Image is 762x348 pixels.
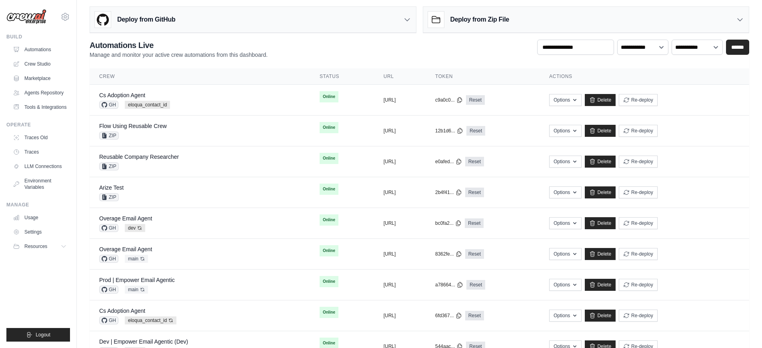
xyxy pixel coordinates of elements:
[320,245,338,256] span: Online
[99,123,167,129] a: Flow Using Reusable Crew
[99,277,175,283] a: Prod | Empower Email Agentic
[320,91,338,102] span: Online
[549,94,582,106] button: Options
[99,316,118,324] span: GH
[549,217,582,229] button: Options
[549,279,582,291] button: Options
[99,215,152,222] a: Overage Email Agent
[10,160,70,173] a: LLM Connections
[6,122,70,128] div: Operate
[125,316,176,324] span: eloqua_contact_id
[310,68,374,85] th: Status
[99,308,145,314] a: Cs Adoption Agent
[10,72,70,85] a: Marketplace
[99,154,179,160] a: Reusable Company Researcher
[466,95,485,105] a: Reset
[585,279,616,291] a: Delete
[465,188,484,197] a: Reset
[99,224,118,232] span: GH
[374,68,426,85] th: URL
[585,94,616,106] a: Delete
[450,15,509,24] h3: Deploy from Zip File
[90,51,268,59] p: Manage and monitor your active crew automations from this dashboard.
[549,156,582,168] button: Options
[619,156,658,168] button: Re-deploy
[125,255,148,263] span: main
[10,240,70,253] button: Resources
[465,311,484,320] a: Reset
[10,101,70,114] a: Tools & Integrations
[99,286,118,294] span: GH
[10,146,70,158] a: Traces
[24,243,47,250] span: Resources
[6,328,70,342] button: Logout
[585,186,616,198] a: Delete
[320,276,338,287] span: Online
[540,68,749,85] th: Actions
[619,125,658,137] button: Re-deploy
[435,128,463,134] button: 12b1d6...
[585,156,616,168] a: Delete
[125,101,170,109] span: eloqua_contact_id
[585,125,616,137] a: Delete
[320,307,338,318] span: Online
[125,286,148,294] span: main
[99,184,124,191] a: Arize Test
[10,211,70,224] a: Usage
[99,193,119,201] span: ZIP
[619,279,658,291] button: Re-deploy
[320,153,338,164] span: Online
[466,126,485,136] a: Reset
[619,217,658,229] button: Re-deploy
[549,310,582,322] button: Options
[465,249,484,259] a: Reset
[90,40,268,51] h2: Automations Live
[36,332,50,338] span: Logout
[435,97,463,103] button: c9a0c0...
[6,202,70,208] div: Manage
[435,251,462,257] button: 8362fe...
[90,68,310,85] th: Crew
[99,101,118,109] span: GH
[585,310,616,322] a: Delete
[10,58,70,70] a: Crew Studio
[99,92,145,98] a: Cs Adoption Agent
[465,218,484,228] a: Reset
[125,224,145,232] span: dev
[465,157,484,166] a: Reset
[99,162,119,170] span: ZIP
[99,255,118,263] span: GH
[10,226,70,238] a: Settings
[619,248,658,260] button: Re-deploy
[10,174,70,194] a: Environment Variables
[426,68,540,85] th: Token
[549,186,582,198] button: Options
[466,280,485,290] a: Reset
[320,214,338,226] span: Online
[320,122,338,133] span: Online
[549,248,582,260] button: Options
[722,310,762,348] iframe: Chat Widget
[585,248,616,260] a: Delete
[6,34,70,40] div: Build
[99,132,119,140] span: ZIP
[117,15,175,24] h3: Deploy from GitHub
[435,220,462,226] button: bc0fa2...
[435,312,462,319] button: 6fd367...
[10,86,70,99] a: Agents Repository
[99,338,188,345] a: Dev | Empower Email Agentic (Dev)
[619,310,658,322] button: Re-deploy
[10,131,70,144] a: Traces Old
[95,12,111,28] img: GitHub Logo
[99,246,152,252] a: Overage Email Agent
[320,184,338,195] span: Online
[585,217,616,229] a: Delete
[619,186,658,198] button: Re-deploy
[549,125,582,137] button: Options
[619,94,658,106] button: Re-deploy
[435,282,463,288] button: a78664...
[6,9,46,24] img: Logo
[435,189,462,196] button: 2b4f41...
[10,43,70,56] a: Automations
